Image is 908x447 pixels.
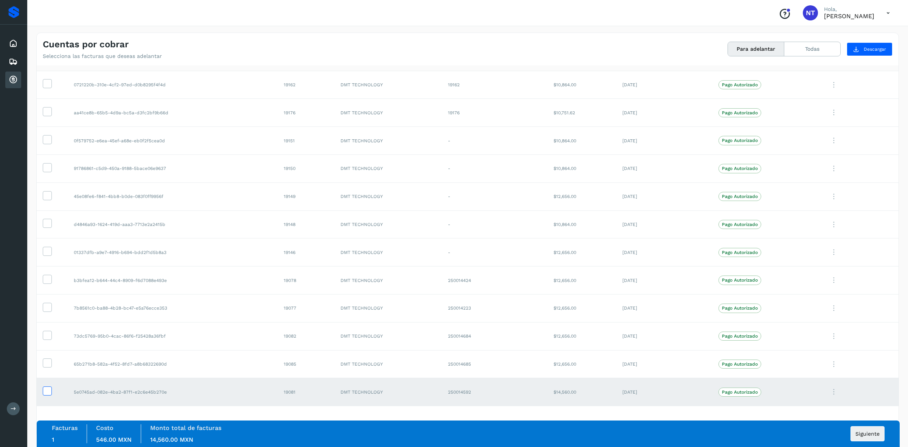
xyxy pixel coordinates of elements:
[616,238,712,266] td: [DATE]
[722,389,758,395] p: Pago Autorizado
[334,350,442,378] td: DMT TECHNOLOGY
[442,378,548,406] td: 250014592
[442,350,548,378] td: 250014685
[616,378,712,406] td: [DATE]
[442,154,548,182] td: -
[43,39,129,50] h4: Cuentas por cobrar
[334,127,442,155] td: DMT TECHNOLOGY
[547,71,616,99] td: $10,864.00
[547,99,616,127] td: $10,751.62
[96,436,132,443] span: 546.00 MXN
[722,361,758,367] p: Pago Autorizado
[278,154,334,182] td: 19150
[442,294,548,322] td: 250014223
[334,154,442,182] td: DMT TECHNOLOGY
[442,210,548,238] td: -
[334,71,442,99] td: DMT TECHNOLOGY
[96,424,113,431] label: Costo
[547,127,616,155] td: $10,864.00
[547,350,616,378] td: $12,656.00
[722,277,758,283] p: Pago Autorizado
[616,350,712,378] td: [DATE]
[278,294,334,322] td: 19077
[616,154,712,182] td: [DATE]
[847,42,892,56] button: Descargar
[150,436,193,443] span: 14,560.00 MXN
[547,266,616,294] td: $12,656.00
[722,250,758,255] p: Pago Autorizado
[150,424,221,431] label: Monto total de facturas
[68,182,278,210] td: 45e08fe6-f841-4bb8-b0de-083f0ff9956f
[722,110,758,115] p: Pago Autorizado
[278,378,334,406] td: 19081
[722,305,758,311] p: Pago Autorizado
[442,322,548,350] td: 250014684
[547,378,616,406] td: $14,560.00
[824,6,874,12] p: Hola,
[824,12,874,20] p: Norberto Tula Tepo
[334,378,442,406] td: DMT TECHNOLOGY
[547,210,616,238] td: $10,864.00
[5,53,21,70] div: Embarques
[722,194,758,199] p: Pago Autorizado
[616,127,712,155] td: [DATE]
[68,71,278,99] td: 0721220b-310e-4cf2-97ed-d0b8295f4f4d
[547,322,616,350] td: $12,656.00
[442,71,548,99] td: 19162
[334,322,442,350] td: DMT TECHNOLOGY
[334,266,442,294] td: DMT TECHNOLOGY
[68,238,278,266] td: 01337dfb-a9e7-4916-b694-bdd2f1d5b8a3
[722,166,758,171] p: Pago Autorizado
[278,266,334,294] td: 19078
[334,210,442,238] td: DMT TECHNOLOGY
[334,294,442,322] td: DMT TECHNOLOGY
[722,222,758,227] p: Pago Autorizado
[68,154,278,182] td: 91786861-c5d9-450a-9188-5bace06e9637
[728,42,784,56] button: Para adelantar
[616,71,712,99] td: [DATE]
[547,154,616,182] td: $10,864.00
[547,294,616,322] td: $12,656.00
[442,266,548,294] td: 250014424
[616,99,712,127] td: [DATE]
[68,266,278,294] td: b3bfea12-b644-44c4-8909-f6d7088e493e
[442,127,548,155] td: -
[616,322,712,350] td: [DATE]
[442,99,548,127] td: 19176
[68,99,278,127] td: aa41ce8b-65b5-4d9a-bc5a-d3fc2bf9b66d
[68,127,278,155] td: 0f579752-e6ea-45ef-a68e-eb0f2f5cea0d
[278,182,334,210] td: 19149
[52,436,54,443] span: 1
[278,322,334,350] td: 19082
[68,294,278,322] td: 7b8561c0-ba88-4b28-bc47-e5a76ecce353
[616,294,712,322] td: [DATE]
[547,238,616,266] td: $12,656.00
[278,210,334,238] td: 19148
[850,426,885,441] button: Siguiente
[52,424,78,431] label: Facturas
[334,182,442,210] td: DMT TECHNOLOGY
[442,182,548,210] td: -
[278,127,334,155] td: 19151
[547,182,616,210] td: $12,656.00
[5,72,21,88] div: Cuentas por cobrar
[722,138,758,143] p: Pago Autorizado
[855,431,880,436] span: Siguiente
[616,266,712,294] td: [DATE]
[5,35,21,52] div: Inicio
[278,71,334,99] td: 19162
[278,238,334,266] td: 19146
[334,238,442,266] td: DMT TECHNOLOGY
[43,53,162,59] p: Selecciona las facturas que deseas adelantar
[442,238,548,266] td: -
[334,99,442,127] td: DMT TECHNOLOGY
[864,46,886,53] span: Descargar
[68,322,278,350] td: 73dc5769-95b0-4cac-86f6-f25428a36fbf
[784,42,840,56] button: Todas
[722,333,758,339] p: Pago Autorizado
[68,378,278,406] td: 5e0745ad-082e-4ba2-87f1-e2c6e45b270e
[616,210,712,238] td: [DATE]
[722,82,758,87] p: Pago Autorizado
[616,182,712,210] td: [DATE]
[278,350,334,378] td: 19085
